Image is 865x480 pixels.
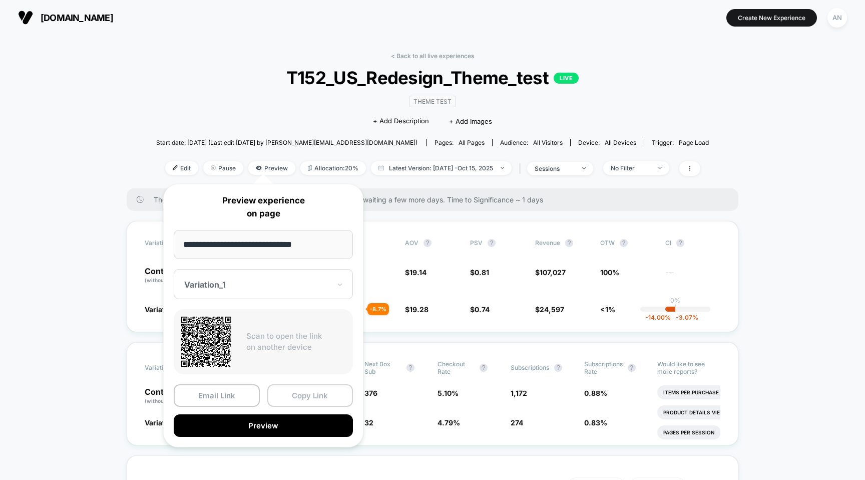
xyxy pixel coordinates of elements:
a: < Back to all live experiences [391,52,474,60]
span: Revenue [535,239,560,247]
span: 0.74 [475,305,490,314]
p: Scan to open the link on another device [246,331,345,353]
button: ? [423,239,431,247]
span: $ [470,268,489,277]
span: Start date: [DATE] (Last edit [DATE] by [PERSON_NAME][EMAIL_ADDRESS][DOMAIN_NAME]) [156,139,417,146]
span: Subscriptions [511,364,549,371]
span: 376 [364,389,377,397]
span: Edit [165,161,198,175]
span: + Add Description [373,116,429,126]
p: Would like to see more reports? [657,360,720,375]
img: end [582,167,586,169]
img: edit [173,165,178,170]
p: Preview experience on page [174,194,353,220]
span: T152_US_Redesign_Theme_test [184,67,681,88]
button: ? [406,364,414,372]
span: + Add Images [449,117,492,125]
button: ? [480,364,488,372]
span: $ [535,268,566,277]
span: Preview [248,161,295,175]
img: end [211,165,216,170]
span: <1% [600,305,615,314]
span: --- [665,270,720,284]
span: 107,027 [540,268,566,277]
span: AOV [405,239,418,247]
img: rebalance [308,165,312,171]
span: all pages [459,139,485,146]
span: Variation [145,360,200,375]
img: end [658,167,662,169]
span: 0.81 [475,268,489,277]
span: 19.28 [409,305,428,314]
p: Control [145,388,208,405]
div: Pages: [435,139,485,146]
span: (without changes) [145,398,190,404]
span: 5.10 % [438,389,459,397]
span: [DOMAIN_NAME] [41,13,113,23]
span: | [517,161,527,176]
span: Pause [203,161,243,175]
span: Allocation: 20% [300,161,366,175]
span: all devices [605,139,636,146]
span: Next Box Sub [364,360,401,375]
button: ? [488,239,496,247]
img: Visually logo [18,10,33,25]
div: No Filter [611,164,651,172]
p: 0% [670,297,680,304]
p: | [674,304,676,312]
span: $ [470,305,490,314]
p: Control [145,267,200,284]
button: ? [676,239,684,247]
span: -3.07 % [671,314,698,321]
button: Create New Experience [726,9,817,27]
span: 19.14 [409,268,426,277]
span: Variation_1 [145,418,181,427]
span: 24,597 [540,305,564,314]
span: 4.79 % [438,418,460,427]
button: [DOMAIN_NAME] [15,10,116,26]
span: Subscriptions Rate [584,360,623,375]
span: (without changes) [145,277,190,283]
span: 100% [600,268,619,277]
div: sessions [535,165,575,172]
span: Checkout Rate [438,360,475,375]
span: $ [535,305,564,314]
span: There are still no statistically significant results. We recommend waiting a few more days . Time... [154,195,718,204]
img: calendar [378,165,384,170]
span: OTW [600,239,655,247]
span: -14.00 % [645,314,671,321]
span: 0.88 % [584,389,607,397]
p: LIVE [554,73,579,84]
span: 0.83 % [584,418,607,427]
span: 274 [511,418,523,427]
button: ? [628,364,636,372]
button: Copy Link [267,384,353,407]
span: PSV [470,239,483,247]
span: Theme Test [409,96,456,107]
span: CI [665,239,720,247]
span: $ [405,305,428,314]
button: ? [565,239,573,247]
li: Pages Per Session [657,425,721,439]
button: Preview [174,414,353,437]
li: Items Per Purchase [657,385,725,399]
span: $ [405,268,426,277]
button: Email Link [174,384,260,407]
span: 1,172 [511,389,527,397]
img: end [501,167,504,169]
div: Audience: [500,139,563,146]
span: Variation_1 [145,305,181,314]
span: All Visitors [533,139,563,146]
span: Page Load [679,139,709,146]
div: AN [827,8,847,28]
span: Device: [570,139,644,146]
li: Product Details Views Rate [657,405,749,419]
span: Latest Version: [DATE] - Oct 15, 2025 [371,161,512,175]
button: ? [620,239,628,247]
div: - 8.7 % [367,303,389,315]
button: ? [554,364,562,372]
span: Variation [145,239,200,247]
button: AN [824,8,850,28]
div: Trigger: [652,139,709,146]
